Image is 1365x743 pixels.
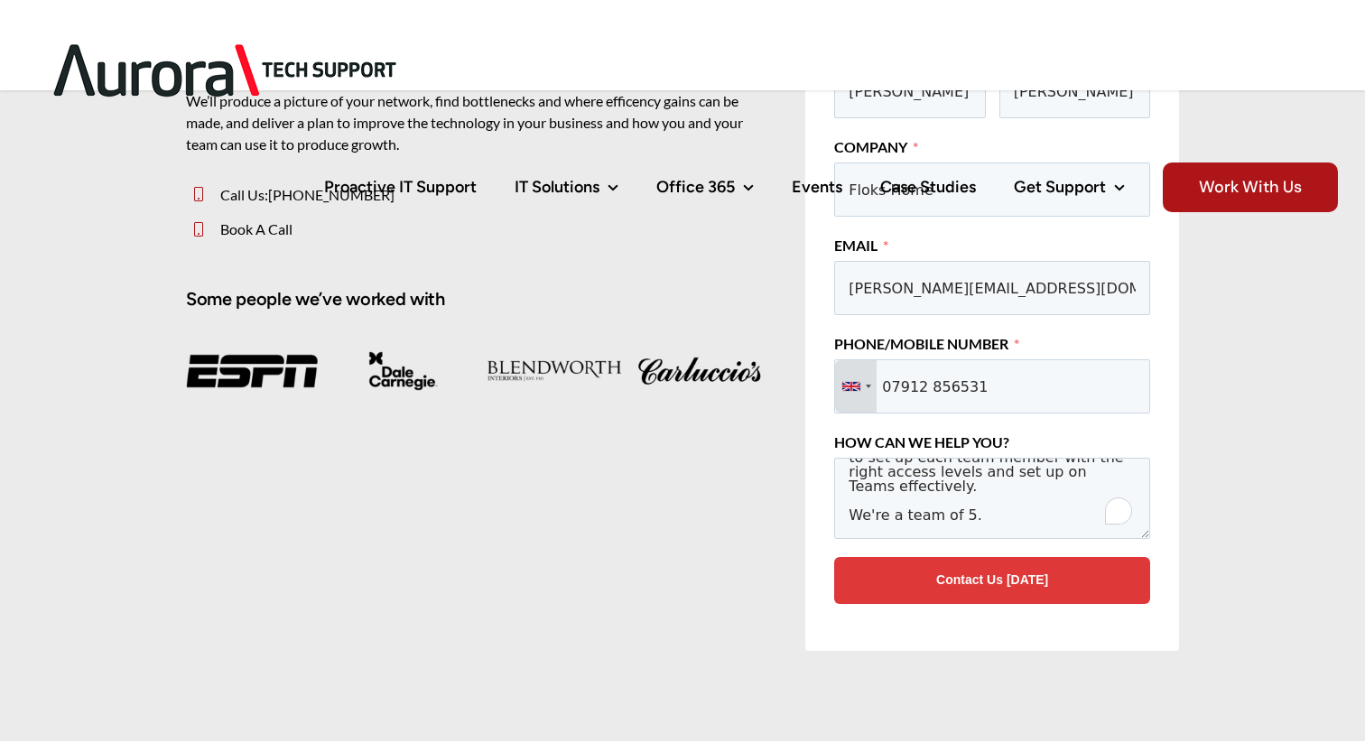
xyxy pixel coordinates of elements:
img: itsupport-1 [487,351,621,391]
label: Email [834,235,888,256]
img: itsupport-3 [337,351,470,391]
a: Events [792,142,842,232]
label: How Can We Help You? [834,432,1009,453]
img: itsupport-2 [634,351,766,391]
textarea: To enrich screen reader interactions, please activate Accessibility in Grammarly extension settings [834,458,1150,539]
img: itsupport-6 [186,351,318,391]
a: Case Studies [880,142,976,232]
input: Phone/Mobile Number [834,359,1150,413]
img: Aurora Tech Support Logo [27,14,424,127]
nav: Main Menu [324,142,1338,232]
span: Get Support [1014,179,1106,195]
div: Telephone country code [835,360,877,413]
span: Office 365 [656,179,735,195]
button: Contact Us [DATE] [834,557,1150,604]
span: IT Solutions [515,179,599,195]
span: Case Studies [880,179,976,195]
a: Proactive IT Support [324,142,477,232]
input: Email [834,261,1150,315]
a: Work With Us [1163,142,1338,232]
label: Phone/Mobile Number [834,333,1019,355]
span: Proactive IT Support [324,179,477,195]
a: Office 365 [656,142,754,232]
a: IT Solutions [515,142,618,232]
span: Events [792,179,842,195]
span: Work With Us [1163,163,1338,212]
h4: Some people we’ve worked with [186,286,766,311]
a: Get Support [1014,142,1125,232]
